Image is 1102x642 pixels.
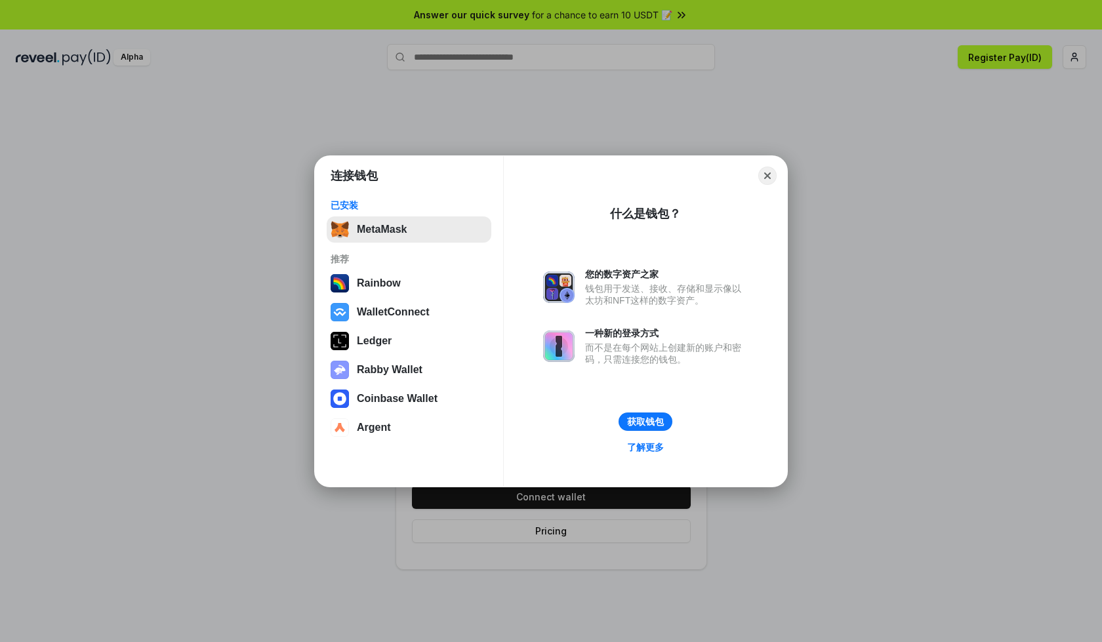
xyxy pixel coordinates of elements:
[331,274,349,292] img: svg+xml,%3Csvg%20width%3D%22120%22%20height%3D%22120%22%20viewBox%3D%220%200%20120%20120%22%20fil...
[327,299,491,325] button: WalletConnect
[357,364,422,376] div: Rabby Wallet
[619,439,672,456] a: 了解更多
[331,303,349,321] img: svg+xml,%3Csvg%20width%3D%2228%22%20height%3D%2228%22%20viewBox%3D%220%200%2028%2028%22%20fill%3D...
[331,332,349,350] img: svg+xml,%3Csvg%20xmlns%3D%22http%3A%2F%2Fwww.w3.org%2F2000%2Fsvg%22%20width%3D%2228%22%20height%3...
[585,327,748,339] div: 一种新的登录方式
[357,422,391,433] div: Argent
[627,441,664,453] div: 了解更多
[543,331,575,362] img: svg+xml,%3Csvg%20xmlns%3D%22http%3A%2F%2Fwww.w3.org%2F2000%2Fsvg%22%20fill%3D%22none%22%20viewBox...
[543,271,575,303] img: svg+xml,%3Csvg%20xmlns%3D%22http%3A%2F%2Fwww.w3.org%2F2000%2Fsvg%22%20fill%3D%22none%22%20viewBox...
[610,206,681,222] div: 什么是钱包？
[331,220,349,239] img: svg+xml,%3Csvg%20fill%3D%22none%22%20height%3D%2233%22%20viewBox%3D%220%200%2035%2033%22%20width%...
[357,277,401,289] div: Rainbow
[357,393,438,405] div: Coinbase Wallet
[331,168,378,184] h1: 连接钱包
[327,414,491,441] button: Argent
[327,328,491,354] button: Ledger
[357,306,430,318] div: WalletConnect
[585,342,748,365] div: 而不是在每个网站上创建新的账户和密码，只需连接您的钱包。
[331,199,487,211] div: 已安装
[585,283,748,306] div: 钱包用于发送、接收、存储和显示像以太坊和NFT这样的数字资产。
[357,335,392,347] div: Ledger
[331,253,487,265] div: 推荐
[331,418,349,437] img: svg+xml,%3Csvg%20width%3D%2228%22%20height%3D%2228%22%20viewBox%3D%220%200%2028%2028%22%20fill%3D...
[758,167,777,185] button: Close
[619,412,672,431] button: 获取钱包
[327,386,491,412] button: Coinbase Wallet
[331,390,349,408] img: svg+xml,%3Csvg%20width%3D%2228%22%20height%3D%2228%22%20viewBox%3D%220%200%2028%2028%22%20fill%3D...
[327,270,491,296] button: Rainbow
[627,416,664,428] div: 获取钱包
[585,268,748,280] div: 您的数字资产之家
[327,216,491,243] button: MetaMask
[331,361,349,379] img: svg+xml,%3Csvg%20xmlns%3D%22http%3A%2F%2Fwww.w3.org%2F2000%2Fsvg%22%20fill%3D%22none%22%20viewBox...
[357,224,407,235] div: MetaMask
[327,357,491,383] button: Rabby Wallet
